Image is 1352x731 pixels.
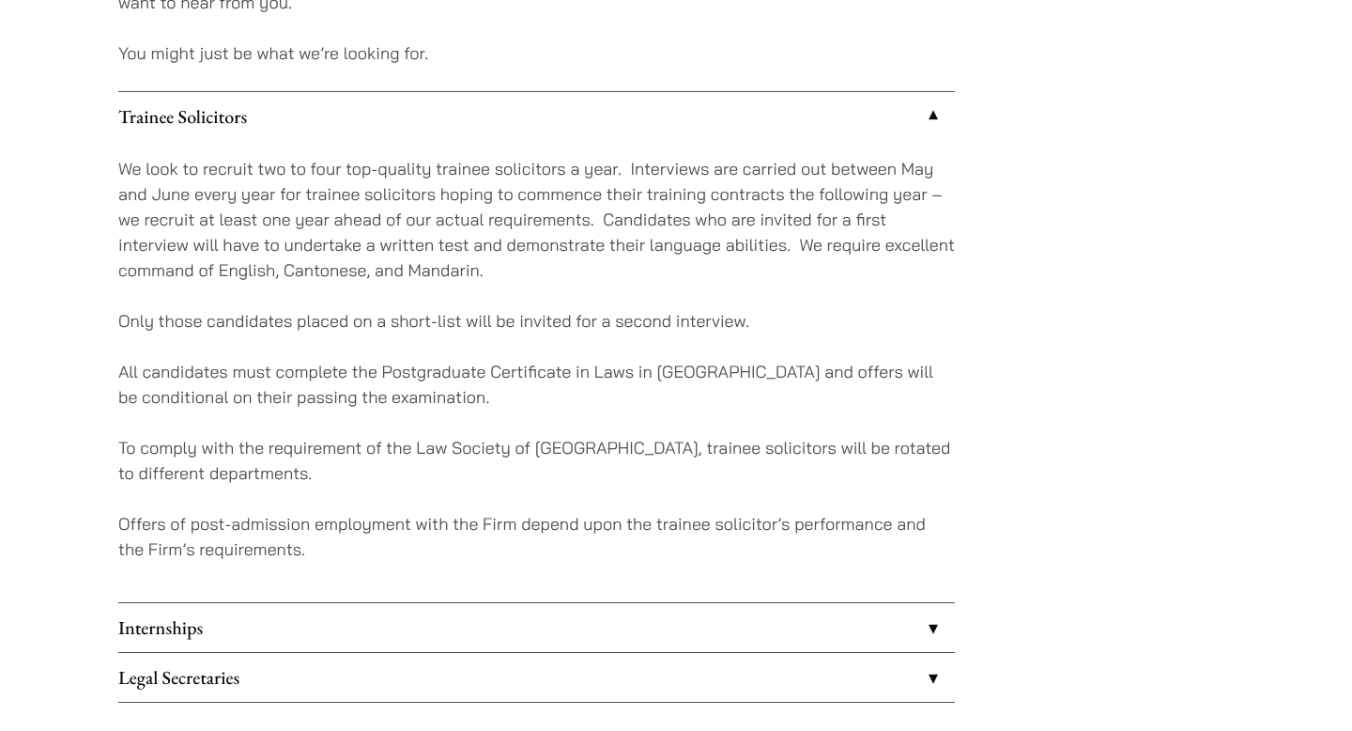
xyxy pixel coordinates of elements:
p: To comply with the requirement of the Law Society of [GEOGRAPHIC_DATA], trainee solicitors will b... [118,435,955,486]
a: Legal Secretaries [118,653,955,702]
p: We look to recruit two to four top-quality trainee solicitors a year. Interviews are carried out ... [118,156,955,283]
p: Offers of post-admission employment with the Firm depend upon the trainee solicitor’s performance... [118,511,955,562]
p: Only those candidates placed on a short-list will be invited for a second interview. [118,308,955,334]
a: Trainee Solicitors [118,92,955,141]
p: All candidates must complete the Postgraduate Certificate in Laws in [GEOGRAPHIC_DATA] and offers... [118,359,955,410]
div: Trainee Solicitors [118,141,955,602]
a: Internships [118,603,955,652]
p: You might just be what we’re looking for. [118,40,955,66]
